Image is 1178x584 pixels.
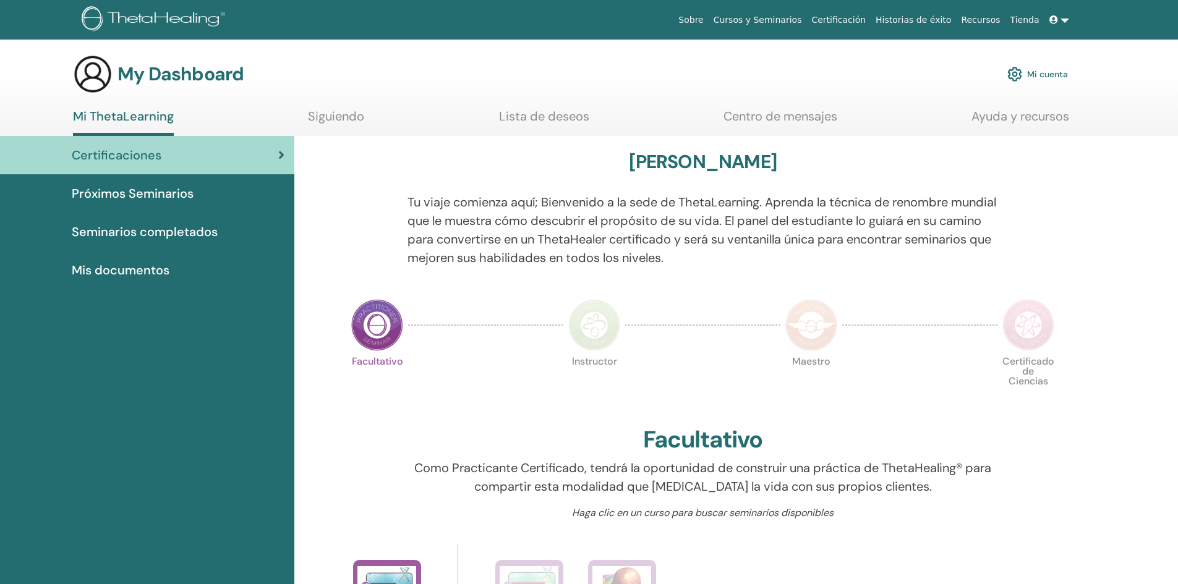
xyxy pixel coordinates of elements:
[1002,357,1054,408] p: Certificado de Ciencias
[806,9,871,32] a: Certificación
[499,109,589,133] a: Lista de deseos
[73,109,174,136] a: Mi ThetaLearning
[1007,64,1022,85] img: cog.svg
[568,357,620,408] p: Instructor
[72,261,169,279] span: Mis documentos
[956,9,1005,32] a: Recursos
[568,299,620,351] img: Instructor
[1002,299,1054,351] img: Certificate of Science
[971,109,1069,133] a: Ayuda y recursos
[785,357,837,408] p: Maestro
[408,459,998,496] p: Como Practicante Certificado, tendrá la oportunidad de construir una práctica de ThetaHealing® pa...
[351,357,403,408] p: Facultativo
[72,146,161,164] span: Certificaciones
[82,6,229,34] img: logo.png
[871,9,956,32] a: Historias de éxito
[117,63,244,85] h3: My Dashboard
[1007,61,1068,88] a: Mi cuenta
[785,299,837,351] img: Master
[723,109,837,133] a: Centro de mensajes
[72,222,218,241] span: Seminarios completados
[351,299,403,351] img: Practitioner
[73,54,113,94] img: generic-user-icon.jpg
[408,193,998,267] p: Tu viaje comienza aquí; Bienvenido a la sede de ThetaLearning. Aprenda la técnica de renombre mun...
[408,506,998,520] p: Haga clic en un curso para buscar seminarios disponibles
[673,9,708,32] a: Sobre
[643,426,762,454] h2: Facultativo
[1005,9,1044,32] a: Tienda
[72,184,194,203] span: Próximos Seminarios
[709,9,807,32] a: Cursos y Seminarios
[308,109,364,133] a: Siguiendo
[629,151,777,173] h3: [PERSON_NAME]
